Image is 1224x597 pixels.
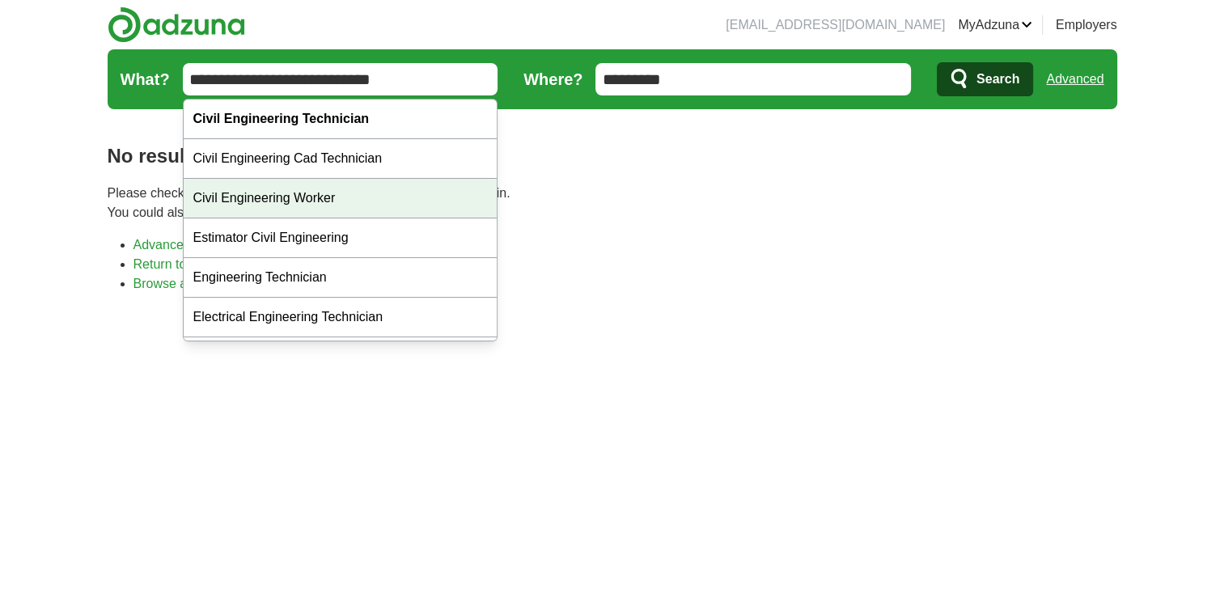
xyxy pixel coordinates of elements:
a: Browse all live results across the [GEOGRAPHIC_DATA] [133,277,460,290]
label: Where? [523,67,582,91]
button: Search [937,62,1033,96]
a: Advanced search [133,238,234,252]
a: MyAdzuna [958,15,1032,35]
a: Advanced [1046,63,1103,95]
li: [EMAIL_ADDRESS][DOMAIN_NAME] [726,15,945,35]
div: Electrical Engineering Technician [184,298,498,337]
div: Estimator Civil Engineering [184,218,498,258]
div: Civil Engineering Cad Technician [184,139,498,179]
img: Adzuna logo [108,6,245,43]
h1: No results found [108,142,1117,171]
div: Mechanical Engineering Technician [184,337,498,377]
p: Please check your spelling or enter another search term and try again. You could also try one of ... [108,184,1117,222]
div: Civil Engineering Worker [184,179,498,218]
label: What? [121,67,170,91]
span: Search [976,63,1019,95]
a: Return to the home page and start again [133,257,366,271]
strong: Civil Engineering Technician [193,112,370,125]
div: Engineering Technician [184,258,498,298]
a: Employers [1056,15,1117,35]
